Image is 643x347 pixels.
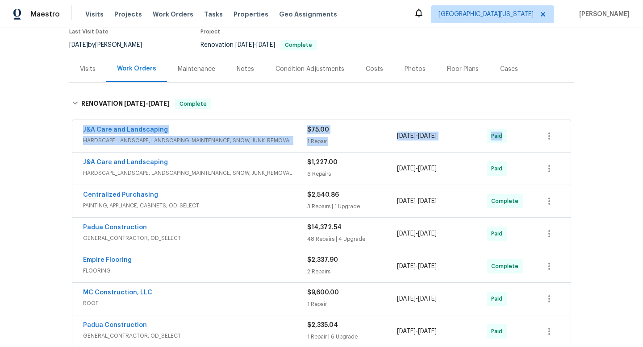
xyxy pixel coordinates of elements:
[83,257,132,263] a: Empire Flooring
[69,90,574,118] div: RENOVATION [DATE]-[DATE]Complete
[200,42,317,48] span: Renovation
[491,197,522,206] span: Complete
[397,165,416,172] span: [DATE]
[69,40,153,50] div: by [PERSON_NAME]
[85,10,104,19] span: Visits
[418,198,437,204] span: [DATE]
[83,169,307,178] span: HARDSCAPE_LANDSCAPE, LANDSCAPING_MAINTENANCE, SNOW, JUNK_REMOVAL
[397,229,437,238] span: -
[276,65,344,74] div: Condition Adjustments
[397,327,437,336] span: -
[83,322,147,328] a: Padua Construction
[83,289,152,296] a: MC Construction, LLC
[307,257,338,263] span: $2,337.90
[83,159,168,165] a: J&A Care and Landscaping
[83,266,307,275] span: FLOORING
[237,65,254,74] div: Notes
[447,65,479,74] div: Floor Plans
[256,42,275,48] span: [DATE]
[83,192,158,198] a: Centralized Purchasing
[397,263,416,269] span: [DATE]
[117,64,156,73] div: Work Orders
[366,65,383,74] div: Costs
[491,164,506,173] span: Paid
[307,332,397,341] div: 1 Repair | 6 Upgrade
[307,137,397,146] div: 1 Repair
[307,289,339,296] span: $9,600.00
[397,294,437,303] span: -
[491,132,506,140] span: Paid
[500,65,518,74] div: Cases
[397,197,437,206] span: -
[124,100,170,107] span: -
[491,294,506,303] span: Paid
[418,133,437,139] span: [DATE]
[83,234,307,243] span: GENERAL_CONTRACTOR, OD_SELECT
[307,169,397,178] div: 6 Repairs
[405,65,426,74] div: Photos
[176,99,210,108] span: Complete
[307,224,342,231] span: $14,372.54
[153,10,193,19] span: Work Orders
[397,296,416,302] span: [DATE]
[235,42,275,48] span: -
[83,201,307,210] span: PAINTING, APPLIANCE, CABINETS, OD_SELECT
[418,296,437,302] span: [DATE]
[307,192,339,198] span: $2,540.86
[124,100,146,107] span: [DATE]
[418,328,437,335] span: [DATE]
[69,42,88,48] span: [DATE]
[234,10,268,19] span: Properties
[279,10,337,19] span: Geo Assignments
[491,229,506,238] span: Paid
[80,65,96,74] div: Visits
[438,10,534,19] span: [GEOGRAPHIC_DATA][US_STATE]
[397,231,416,237] span: [DATE]
[307,300,397,309] div: 1 Repair
[83,127,168,133] a: J&A Care and Landscaping
[397,198,416,204] span: [DATE]
[235,42,254,48] span: [DATE]
[114,10,142,19] span: Projects
[397,262,437,271] span: -
[200,29,220,34] span: Project
[83,136,307,145] span: HARDSCAPE_LANDSCAPE, LANDSCAPING_MAINTENANCE, SNOW, JUNK_REMOVAL
[418,263,437,269] span: [DATE]
[148,100,170,107] span: [DATE]
[397,328,416,335] span: [DATE]
[397,133,416,139] span: [DATE]
[418,231,437,237] span: [DATE]
[397,132,437,140] span: -
[30,10,60,19] span: Maestro
[178,65,215,74] div: Maintenance
[307,235,397,244] div: 48 Repairs | 4 Upgrade
[491,262,522,271] span: Complete
[307,267,397,276] div: 2 Repairs
[307,159,338,165] span: $1,227.00
[307,127,329,133] span: $75.00
[83,299,307,308] span: ROOF
[418,165,437,172] span: [DATE]
[397,164,437,173] span: -
[307,322,338,328] span: $2,335.04
[307,202,397,211] div: 3 Repairs | 1 Upgrade
[281,42,316,48] span: Complete
[83,224,147,231] a: Padua Construction
[491,327,506,336] span: Paid
[81,99,170,109] h6: RENOVATION
[69,29,109,34] span: Last Visit Date
[576,10,630,19] span: [PERSON_NAME]
[83,331,307,340] span: GENERAL_CONTRACTOR, OD_SELECT
[204,11,223,17] span: Tasks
